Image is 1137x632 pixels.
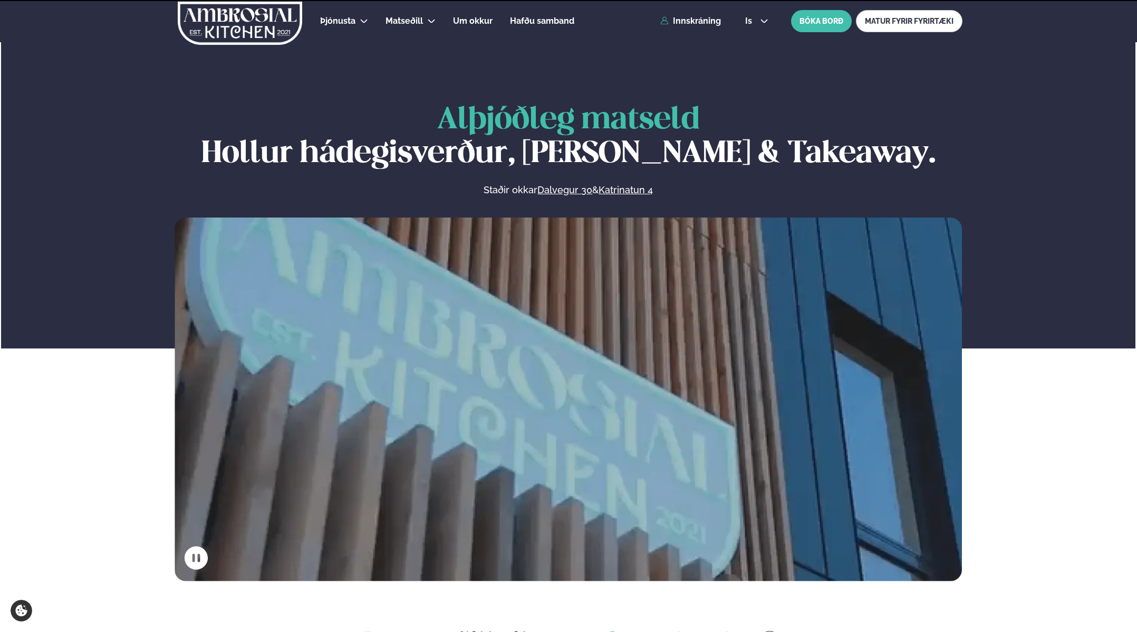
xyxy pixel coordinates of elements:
[599,184,653,196] a: Katrinatun 4
[386,15,423,27] a: Matseðill
[11,600,32,621] a: Cookie settings
[437,106,700,135] span: Alþjóðleg matseld
[660,16,721,26] a: Innskráning
[175,103,962,171] h1: Hollur hádegisverður, [PERSON_NAME] & Takeaway.
[320,15,355,27] a: Þjónusta
[737,17,776,25] button: is
[386,16,423,26] span: Matseðill
[510,16,574,26] span: Hafðu samband
[791,10,852,32] button: BÓKA BORÐ
[453,16,493,26] span: Um okkur
[537,184,592,196] a: Dalvegur 30
[856,10,962,32] a: MATUR FYRIR FYRIRTÆKI
[320,16,355,26] span: Þjónusta
[453,15,493,27] a: Um okkur
[510,15,574,27] a: Hafðu samband
[369,184,768,196] p: Staðir okkar &
[745,17,755,25] span: is
[177,2,303,45] img: logo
